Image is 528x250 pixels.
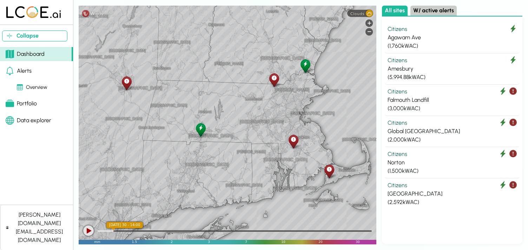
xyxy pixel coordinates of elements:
span: Clouds [350,11,364,16]
div: Amesbury [388,65,517,73]
div: Agawam Ave [194,122,207,138]
div: Dashboard [6,50,45,58]
div: [DATE] 30 - 14:00 [106,222,143,228]
div: [PERSON_NAME][DOMAIN_NAME][EMAIL_ADDRESS][DOMAIN_NAME] [12,211,67,244]
div: ( 1,500 kWAC) [388,167,517,175]
div: Citizens [388,56,517,65]
div: Norton [388,158,517,167]
div: [GEOGRAPHIC_DATA] [388,190,517,198]
div: Citizens [388,87,517,96]
div: Select site list category [382,6,522,17]
button: Collapse [2,31,67,41]
div: ( 5,994.88 kWAC) [388,73,517,81]
div: Citizens [388,119,517,127]
button: All sites [382,6,408,16]
div: Citizens [388,181,517,190]
button: W/ active alerts [410,6,457,16]
div: Zoom out [365,28,373,35]
button: Citizens Amesbury (5,994.88kWAC) [385,53,520,85]
div: Alerts [6,67,32,75]
button: Citizens Agawam Ave (1,760kWAC) [385,22,520,53]
button: Citizens Falmouth Landfill (3,000kWAC) [385,85,520,116]
div: ( 1,760 kWAC) [388,42,517,50]
div: Data explorer [6,116,51,125]
div: ( 2,592 kWAC) [388,198,517,206]
div: Tyngsborough [268,72,280,88]
div: ( 2,000 kWAC) [388,136,517,144]
div: Portfolio [6,99,37,108]
div: Norton [287,133,299,149]
div: Global Albany [120,75,133,91]
div: Agawam Ave [388,33,517,42]
button: Citizens Global [GEOGRAPHIC_DATA] (2,000kWAC) [385,116,520,147]
div: Citizens [388,25,517,33]
button: Citizens Norton (1,500kWAC) [385,147,520,178]
div: Overview [17,84,47,91]
div: Falmouth Landfill [388,96,517,104]
div: Global [GEOGRAPHIC_DATA] [388,127,517,136]
div: local time [106,222,143,228]
div: Citizens [388,150,517,158]
div: Amesbury [299,58,311,74]
button: Citizens [GEOGRAPHIC_DATA] (2,592kWAC) [385,178,520,209]
div: ( 3,000 kWAC) [388,104,517,113]
div: Zoom in [365,19,373,27]
div: Falmouth Landfill [323,163,335,179]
